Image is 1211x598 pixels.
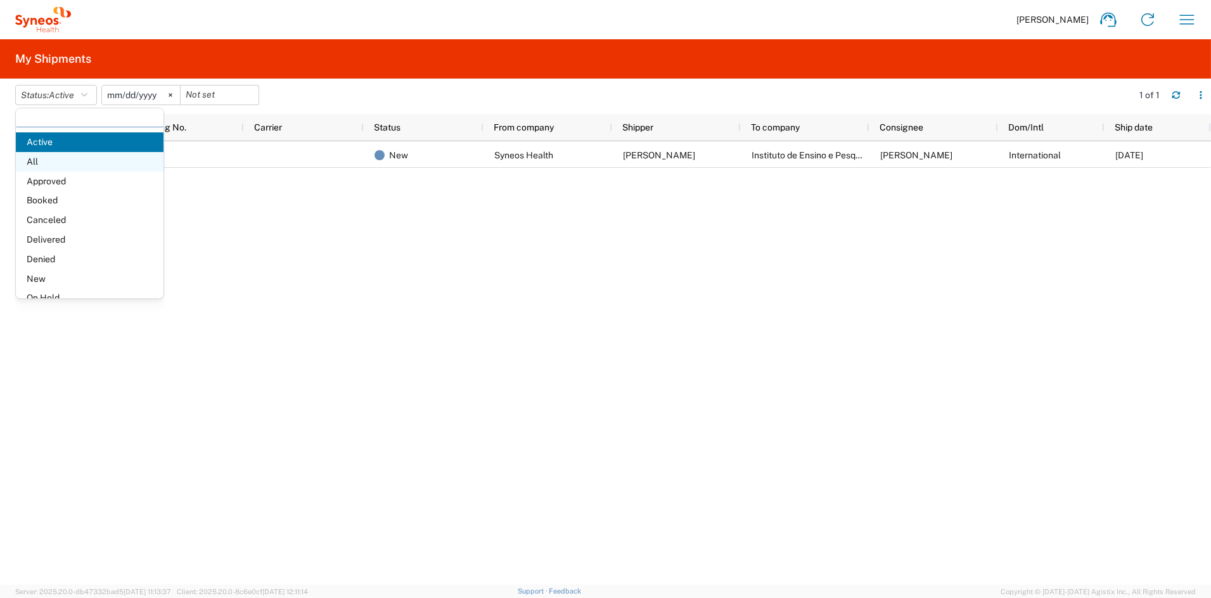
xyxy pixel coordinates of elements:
[15,51,91,67] h2: My Shipments
[102,86,180,105] input: Not set
[494,122,554,132] span: From company
[880,122,923,132] span: Consignee
[16,210,163,230] span: Canceled
[262,588,308,595] span: [DATE] 12:11:14
[752,150,964,160] span: Instituto de Ensino e Pesquisa Sao Lucas
[16,230,163,250] span: Delivered
[49,90,74,100] span: Active
[374,122,400,132] span: Status
[1009,150,1061,160] span: International
[15,588,171,595] span: Server: 2025.20.0-db47332bad5
[181,86,259,105] input: Not set
[16,191,163,210] span: Booked
[1001,586,1196,597] span: Copyright © [DATE]-[DATE] Agistix Inc., All Rights Reserved
[389,142,408,169] span: New
[254,122,282,132] span: Carrier
[622,122,653,132] span: Shipper
[1016,14,1089,25] span: [PERSON_NAME]
[623,150,695,160] span: John Popp
[16,250,163,269] span: Denied
[16,172,163,191] span: Approved
[16,288,163,308] span: On Hold
[1115,150,1143,160] span: 07/24/2025
[494,150,553,160] span: Syneos Health
[16,269,163,289] span: New
[751,122,800,132] span: To company
[549,587,581,595] a: Feedback
[1139,89,1162,101] div: 1 of 1
[518,587,549,595] a: Support
[880,150,952,160] span: Tamyres Gomes
[177,588,308,595] span: Client: 2025.20.0-8c6e0cf
[124,588,171,595] span: [DATE] 11:13:37
[1008,122,1044,132] span: Dom/Intl
[15,85,97,105] button: Status:Active
[16,152,163,172] span: All
[16,132,163,152] span: Active
[1115,122,1153,132] span: Ship date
